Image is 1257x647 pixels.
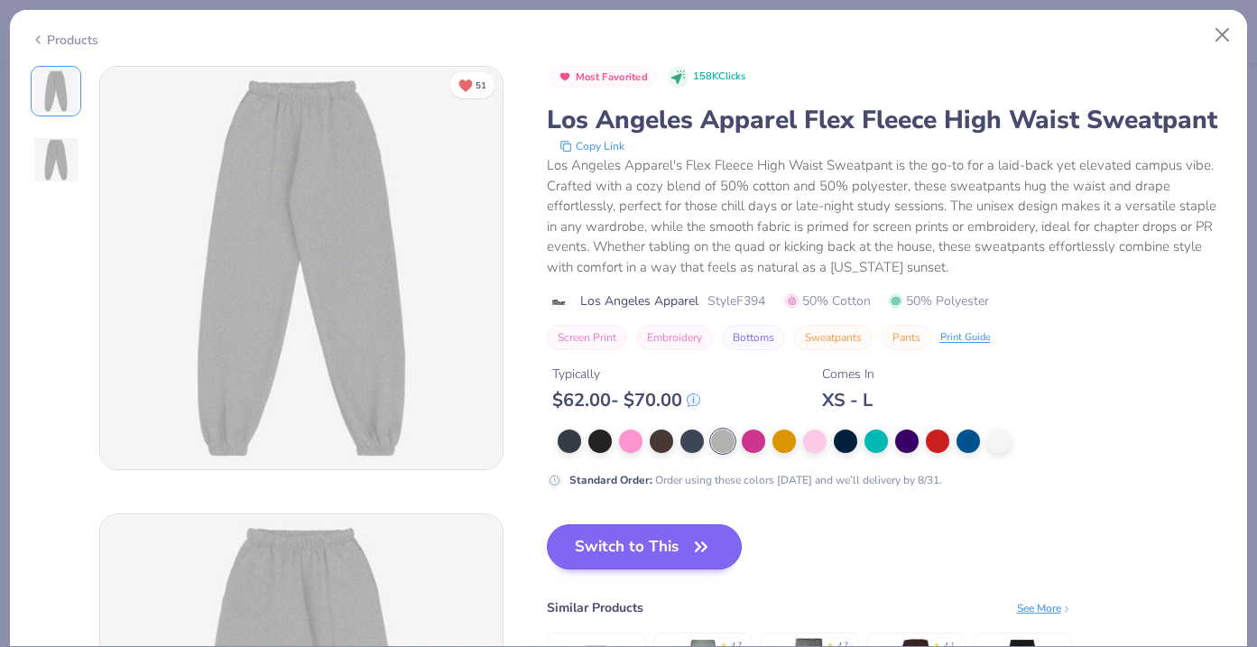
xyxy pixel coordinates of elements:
[34,138,78,181] img: Back
[785,291,871,310] span: 50% Cotton
[720,640,727,647] div: ★
[547,103,1227,137] div: Los Angeles Apparel Flex Fleece High Waist Sweatpant
[547,325,627,350] button: Screen Print
[558,69,572,84] img: Most Favorited sort
[882,325,931,350] button: Pants
[933,640,940,647] div: ★
[569,473,652,487] strong: Standard Order :
[889,291,989,310] span: 50% Polyester
[31,31,98,50] div: Products
[34,69,78,113] img: Front
[794,325,873,350] button: Sweatpants
[552,389,700,411] div: $ 62.00 - $ 70.00
[822,365,874,384] div: Comes In
[476,81,486,90] span: 51
[569,472,942,488] div: Order using these colors [DATE] and we’ll delivery by 8/31.
[693,69,745,85] span: 158K Clicks
[549,66,658,89] button: Badge Button
[547,155,1227,277] div: Los Angeles Apparel's Flex Fleece High Waist Sweatpant is the go-to for a laid-back yet elevated ...
[547,524,743,569] button: Switch to This
[580,291,698,310] span: Los Angeles Apparel
[547,295,571,310] img: brand logo
[552,365,700,384] div: Typically
[450,72,494,98] button: Unlike
[100,67,503,469] img: Front
[547,598,643,617] div: Similar Products
[554,137,630,155] button: copy to clipboard
[1017,600,1072,616] div: See More
[940,330,991,346] div: Print Guide
[1206,18,1240,52] button: Close
[576,72,648,82] span: Most Favorited
[636,325,713,350] button: Embroidery
[827,640,834,647] div: ★
[707,291,765,310] span: Style F394
[822,389,874,411] div: XS - L
[722,325,785,350] button: Bottoms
